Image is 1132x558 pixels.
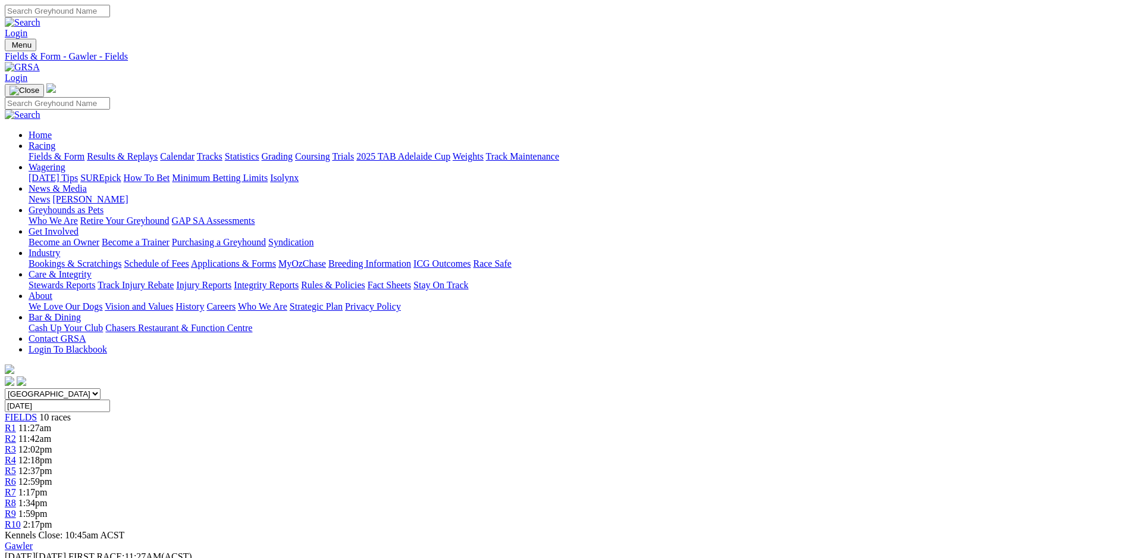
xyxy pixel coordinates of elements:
div: Racing [29,151,1127,162]
a: History [175,301,204,311]
a: Calendar [160,151,195,161]
a: Bar & Dining [29,312,81,322]
a: Applications & Forms [191,258,276,269]
a: R9 [5,509,16,519]
input: Search [5,5,110,17]
a: Rules & Policies [301,280,365,290]
img: logo-grsa-white.png [5,364,14,374]
a: Who We Are [238,301,287,311]
a: Privacy Policy [345,301,401,311]
a: Become a Trainer [102,237,170,247]
a: R2 [5,434,16,444]
span: R8 [5,498,16,508]
img: logo-grsa-white.png [46,83,56,93]
a: Stay On Track [413,280,468,290]
a: Results & Replays [87,151,158,161]
a: [PERSON_NAME] [52,194,128,204]
span: 1:59pm [18,509,48,519]
a: Industry [29,248,60,258]
a: Fact Sheets [368,280,411,290]
a: About [29,291,52,301]
a: Syndication [268,237,313,247]
img: Search [5,17,40,28]
a: Greyhounds as Pets [29,205,104,215]
a: Gawler [5,541,33,551]
a: R5 [5,466,16,476]
span: 1:34pm [18,498,48,508]
img: Close [10,86,39,95]
div: Bar & Dining [29,323,1127,333]
div: Care & Integrity [29,280,1127,291]
a: Injury Reports [176,280,231,290]
a: Bookings & Scratchings [29,258,121,269]
a: R1 [5,423,16,433]
span: 1:17pm [18,487,48,497]
button: Toggle navigation [5,39,36,51]
a: R3 [5,444,16,454]
img: GRSA [5,62,40,73]
a: Purchasing a Greyhound [172,237,266,247]
div: About [29,301,1127,312]
img: Search [5,110,40,120]
div: News & Media [29,194,1127,205]
a: 2025 TAB Adelaide Cup [356,151,450,161]
img: facebook.svg [5,376,14,386]
a: MyOzChase [278,258,326,269]
a: Careers [206,301,236,311]
a: Minimum Betting Limits [172,173,268,183]
div: Industry [29,258,1127,269]
a: Grading [262,151,293,161]
a: Login [5,73,27,83]
div: Fields & Form - Gawler - Fields [5,51,1127,62]
a: Login [5,28,27,38]
span: 11:27am [18,423,51,433]
input: Select date [5,400,110,412]
a: Integrity Reports [234,280,299,290]
a: [DATE] Tips [29,173,78,183]
span: Kennels Close: 10:45am ACST [5,530,124,540]
a: Care & Integrity [29,269,92,279]
span: R4 [5,455,16,465]
a: News [29,194,50,204]
a: Statistics [225,151,259,161]
input: Search [5,97,110,110]
a: How To Bet [124,173,170,183]
span: 12:18pm [18,455,52,465]
a: Tracks [197,151,222,161]
a: R10 [5,519,21,529]
a: Trials [332,151,354,161]
a: SUREpick [80,173,121,183]
a: Track Maintenance [486,151,559,161]
a: Track Injury Rebate [98,280,174,290]
span: FIELDS [5,412,37,422]
a: Schedule of Fees [124,258,189,269]
a: Fields & Form [29,151,84,161]
div: Greyhounds as Pets [29,216,1127,226]
a: Racing [29,141,55,151]
span: 12:59pm [18,476,52,487]
a: R6 [5,476,16,487]
a: Vision and Values [105,301,173,311]
button: Toggle navigation [5,84,44,97]
a: Chasers Restaurant & Function Centre [105,323,252,333]
a: Coursing [295,151,330,161]
a: Who We Are [29,216,78,226]
a: GAP SA Assessments [172,216,255,226]
span: 12:02pm [18,444,52,454]
a: Race Safe [473,258,511,269]
a: Become an Owner [29,237,99,247]
a: Isolynx [270,173,299,183]
span: 2:17pm [23,519,52,529]
span: 11:42am [18,434,51,444]
div: Get Involved [29,237,1127,248]
span: 10 races [39,412,71,422]
a: Contact GRSA [29,333,86,344]
a: News & Media [29,183,87,194]
a: R7 [5,487,16,497]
